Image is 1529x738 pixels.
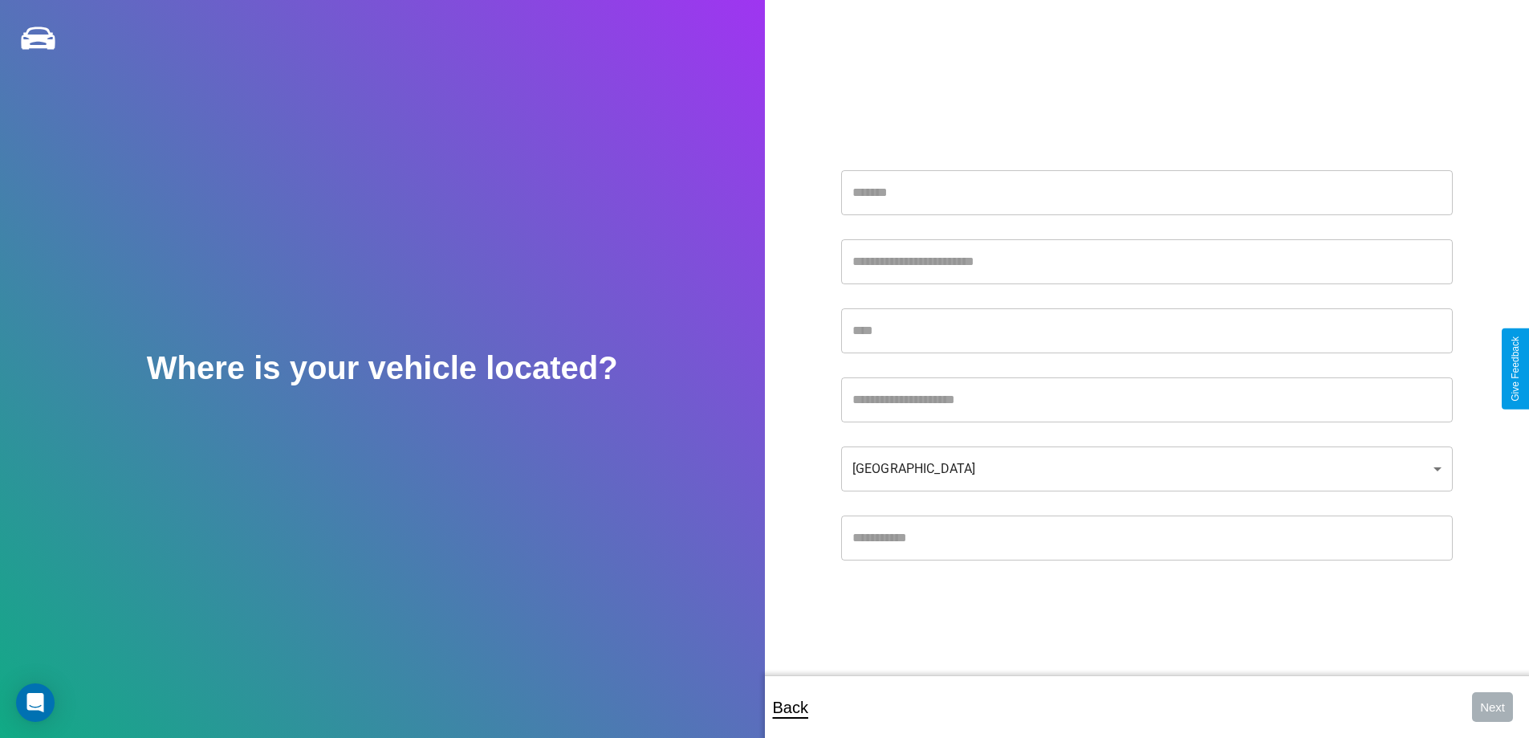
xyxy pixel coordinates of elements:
[841,446,1453,491] div: [GEOGRAPHIC_DATA]
[773,693,808,722] p: Back
[16,683,55,722] div: Open Intercom Messenger
[147,350,618,386] h2: Where is your vehicle located?
[1510,336,1521,402] div: Give Feedback
[1472,692,1513,722] button: Next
